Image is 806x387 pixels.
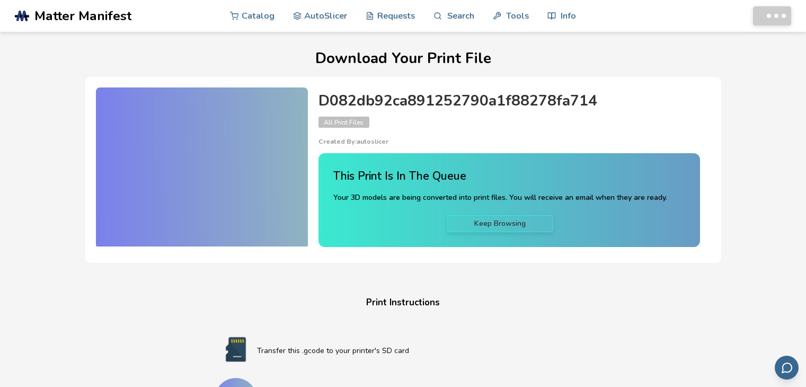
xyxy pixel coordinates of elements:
[257,345,592,356] p: Transfer this .gcode to your printer's SD card
[215,336,257,363] img: SD card
[318,117,369,128] span: All Print Files
[16,50,790,67] h1: Download Your Print File
[333,168,667,184] h4: This Print Is In The Queue
[447,215,553,232] a: Keep Browsing
[775,356,799,380] button: Send feedback via email
[318,138,700,145] p: Created By: autoslicer
[202,295,605,311] h4: Print Instructions
[333,192,667,204] p: Your 3D models are being converted into print files. You will receive an email when they are ready.
[34,8,131,23] span: Matter Manifest
[318,93,700,109] h4: D082db92ca891252790a1f88278fa714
